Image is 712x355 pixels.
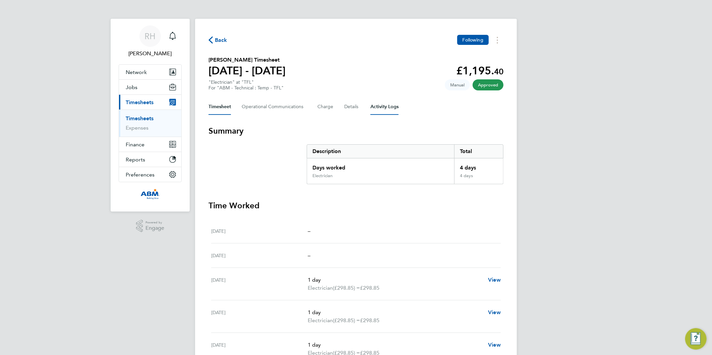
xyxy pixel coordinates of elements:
[119,137,181,152] button: Finance
[488,276,501,284] a: View
[209,126,503,136] h3: Summary
[454,145,503,158] div: Total
[209,99,231,115] button: Timesheet
[126,84,137,90] span: Jobs
[136,220,165,232] a: Powered byEngage
[209,79,284,91] div: "Electrician" at "TFL"
[215,36,227,44] span: Back
[119,25,182,58] a: RH[PERSON_NAME]
[307,158,454,173] div: Days worked
[126,69,147,75] span: Network
[456,64,503,77] app-decimal: £1,195.
[119,110,181,137] div: Timesheets
[126,115,154,122] a: Timesheets
[488,277,501,283] span: View
[307,144,503,184] div: Summary
[145,220,164,225] span: Powered by
[209,85,284,91] div: For "ABM - Technical : Temp - TFL"
[126,171,155,178] span: Preferences
[473,79,503,90] span: This timesheet has been approved.
[126,99,154,105] span: Timesheets
[370,99,399,115] button: Activity Logs
[209,36,227,44] button: Back
[126,141,144,148] span: Finance
[308,276,483,284] p: 1 day
[308,228,310,234] span: –
[211,276,308,292] div: [DATE]
[209,56,286,64] h2: [PERSON_NAME] Timesheet
[307,145,454,158] div: Description
[308,308,483,316] p: 1 day
[445,79,470,90] span: This timesheet was manually created.
[494,67,503,76] span: 40
[308,252,310,259] span: –
[308,316,333,325] span: Electrician
[140,189,160,200] img: abm-technical-logo-retina.png
[119,189,182,200] a: Go to home page
[333,317,360,324] span: (£298.85) =
[242,99,307,115] button: Operational Communications
[126,156,145,163] span: Reports
[209,200,503,211] h3: Time Worked
[211,308,308,325] div: [DATE]
[333,285,360,291] span: (£298.85) =
[119,80,181,94] button: Jobs
[463,37,483,43] span: Following
[317,99,334,115] button: Charge
[119,65,181,79] button: Network
[119,152,181,167] button: Reports
[211,227,308,235] div: [DATE]
[360,317,379,324] span: £298.85
[491,35,503,45] button: Timesheets Menu
[685,328,707,350] button: Engage Resource Center
[360,285,379,291] span: £298.85
[145,32,156,41] span: RH
[119,95,181,110] button: Timesheets
[145,225,164,231] span: Engage
[119,50,182,58] span: Rea Hill
[488,308,501,316] a: View
[344,99,360,115] button: Details
[312,173,333,179] div: Electrician
[488,342,501,348] span: View
[211,252,308,260] div: [DATE]
[457,35,489,45] button: Following
[119,167,181,182] button: Preferences
[308,341,483,349] p: 1 day
[308,284,333,292] span: Electrician
[126,125,149,131] a: Expenses
[488,341,501,349] a: View
[454,173,503,184] div: 4 days
[488,309,501,315] span: View
[209,64,286,77] h1: [DATE] - [DATE]
[111,19,190,212] nav: Main navigation
[454,158,503,173] div: 4 days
